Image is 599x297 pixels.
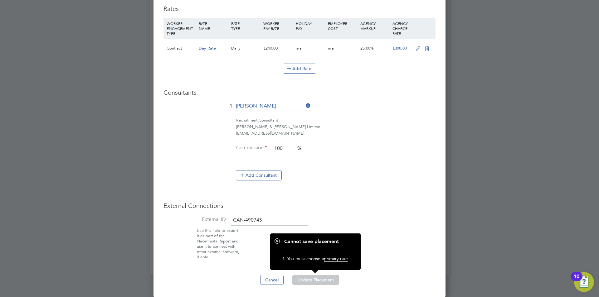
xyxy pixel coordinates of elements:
[360,46,374,51] span: 25.00%
[260,275,284,285] button: Cancel
[236,117,436,124] div: Recruitment Consultant
[163,102,436,117] li: 1.
[236,124,436,130] div: [PERSON_NAME] & [PERSON_NAME] Limited
[328,46,334,51] span: n/a
[262,39,294,57] div: £240.00
[165,39,197,57] div: Contract
[197,18,229,34] div: RATE NAME
[230,18,262,34] div: RATE TYPE
[230,39,262,57] div: Daily
[262,18,294,34] div: WORKER PAY RATE
[236,170,282,180] button: Add Consultant
[326,18,358,34] div: EMPLOYER COST
[324,256,348,262] span: primary rate
[199,46,216,51] span: Day Rate
[297,145,301,151] span: %
[392,46,407,51] span: £300.00
[234,102,311,111] input: Search for...
[236,145,267,151] label: Commission
[292,275,339,285] button: Update Placement
[359,18,391,34] div: AGENCY MARKUP
[236,130,436,137] div: [EMAIL_ADDRESS][DOMAIN_NAME]
[275,238,356,245] h1: Cannot save placement
[574,272,594,292] button: Open Resource Center, 10 new notifications
[294,18,326,34] div: HOLIDAY PAY
[296,46,302,51] span: n/a
[165,18,197,39] div: WORKER ENGAGEMENT TYPE
[197,228,239,259] span: Use this field to export it as part of the Placements Report and use it to connect with other ext...
[163,216,226,223] label: External ID
[163,89,436,97] h3: Consultants
[574,276,579,285] div: 10
[391,18,412,39] div: AGENCY CHARGE RATE
[287,256,350,265] li: You must choose a
[163,202,436,210] h3: External Connections
[283,64,316,74] button: Add Rate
